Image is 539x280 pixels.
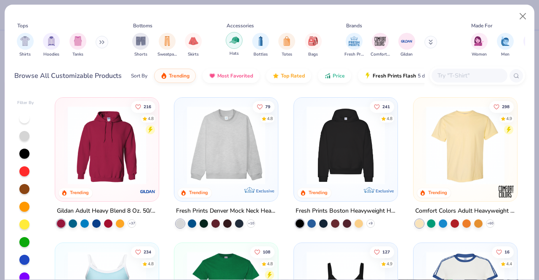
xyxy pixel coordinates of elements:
[136,36,146,46] img: Shorts Image
[183,106,269,184] img: f5d85501-0dbb-4ee4-b115-c08fa3845d83
[185,33,202,58] div: filter for Skirts
[371,33,390,58] div: filter for Comfort Colors
[344,33,364,58] div: filter for Fresh Prints
[387,261,392,267] div: 4.9
[157,33,177,58] button: filter button
[400,35,413,48] img: Gildan Image
[346,22,362,29] div: Brands
[278,33,295,58] div: filter for Totes
[398,33,415,58] div: filter for Gildan
[282,51,292,58] span: Totes
[348,35,360,48] img: Fresh Prints Image
[20,36,30,46] img: Shirts Image
[515,8,531,24] button: Close
[415,206,515,216] div: Comfort Colors Adult Heavyweight T-Shirt
[333,72,345,79] span: Price
[497,33,514,58] button: filter button
[185,33,202,58] button: filter button
[131,72,147,80] div: Sort By
[131,246,155,258] button: Like
[17,100,34,106] div: Filter By
[134,51,147,58] span: Shorts
[169,72,189,79] span: Trending
[296,206,396,216] div: Fresh Prints Boston Heavyweight Hoodie
[154,69,196,83] button: Trending
[371,33,390,58] button: filter button
[176,206,276,216] div: Fresh Prints Denver Mock Neck Heavyweight Sweatshirt
[252,33,269,58] button: filter button
[57,206,157,216] div: Gildan Adult Heavy Blend 8 Oz. 50/50 Hooded Sweatshirt
[471,22,492,29] div: Made For
[14,71,122,81] div: Browse All Customizable Products
[506,261,512,267] div: 4.4
[437,71,502,80] input: Try "T-Shirt"
[64,106,150,184] img: 01756b78-01f6-4cc6-8d8a-3c30c1a0c8ac
[17,22,28,29] div: Tops
[267,115,273,122] div: 4.8
[128,221,135,226] span: + 37
[209,72,216,79] img: most_fav.gif
[501,51,510,58] span: Men
[69,33,86,58] div: filter for Tanks
[144,250,151,254] span: 234
[139,183,156,200] img: Gildan logo
[398,33,415,58] button: filter button
[497,33,514,58] div: filter for Men
[17,33,34,58] button: filter button
[148,261,154,267] div: 4.8
[157,33,177,58] div: filter for Sweatpants
[189,36,198,46] img: Skirts Image
[226,32,243,57] div: filter for Hats
[253,101,275,112] button: Like
[131,101,155,112] button: Like
[263,250,271,254] span: 108
[272,72,279,79] img: TopRated.gif
[17,33,34,58] div: filter for Shirts
[471,33,488,58] div: filter for Women
[256,188,274,194] span: Exclusive
[43,51,59,58] span: Hoodies
[132,33,149,58] button: filter button
[72,51,83,58] span: Tanks
[132,33,149,58] div: filter for Shorts
[278,33,295,58] button: filter button
[308,51,318,58] span: Bags
[266,69,311,83] button: Top Rated
[252,33,269,58] div: filter for Bottles
[157,51,177,58] span: Sweatpants
[73,36,83,46] img: Tanks Image
[506,115,512,122] div: 4.9
[47,36,56,46] img: Hoodies Image
[418,71,449,81] span: 5 day delivery
[374,35,387,48] img: Comfort Colors Image
[281,72,305,79] span: Top Rated
[248,221,254,226] span: + 10
[305,33,322,58] div: filter for Bags
[422,106,509,184] img: 029b8af0-80e6-406f-9fdc-fdf898547912
[150,106,237,184] img: a164e800-7022-4571-a324-30c76f641635
[203,69,259,83] button: Most Favorited
[370,246,394,258] button: Like
[305,33,322,58] button: filter button
[227,22,254,29] div: Accessories
[370,101,394,112] button: Like
[43,33,60,58] button: filter button
[400,51,413,58] span: Gildan
[387,115,392,122] div: 4.8
[358,69,455,83] button: Fresh Prints Flash5 day delivery
[471,33,488,58] button: filter button
[229,51,239,57] span: Hats
[501,36,510,46] img: Men Image
[472,51,487,58] span: Women
[308,36,318,46] img: Bags Image
[318,69,351,83] button: Price
[302,106,389,184] img: 91acfc32-fd48-4d6b-bdad-a4c1a30ac3fc
[364,72,371,79] img: flash.gif
[267,261,273,267] div: 4.8
[148,115,154,122] div: 4.8
[498,183,515,200] img: Comfort Colors logo
[382,104,390,109] span: 241
[489,101,514,112] button: Like
[282,36,291,46] img: Totes Image
[487,221,493,226] span: + 60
